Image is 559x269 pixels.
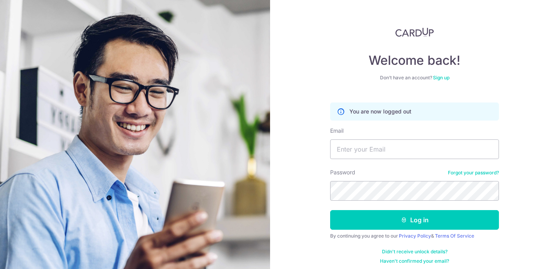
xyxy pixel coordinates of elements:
[330,127,343,135] label: Email
[433,75,449,81] a: Sign up
[330,168,355,176] label: Password
[382,249,448,255] a: Didn't receive unlock details?
[435,233,474,239] a: Terms Of Service
[330,139,499,159] input: Enter your Email
[395,27,434,37] img: CardUp Logo
[330,233,499,239] div: By continuing you agree to our &
[330,210,499,230] button: Log in
[380,258,449,264] a: Haven't confirmed your email?
[330,75,499,81] div: Don’t have an account?
[448,170,499,176] a: Forgot your password?
[330,53,499,68] h4: Welcome back!
[399,233,431,239] a: Privacy Policy
[349,108,411,115] p: You are now logged out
